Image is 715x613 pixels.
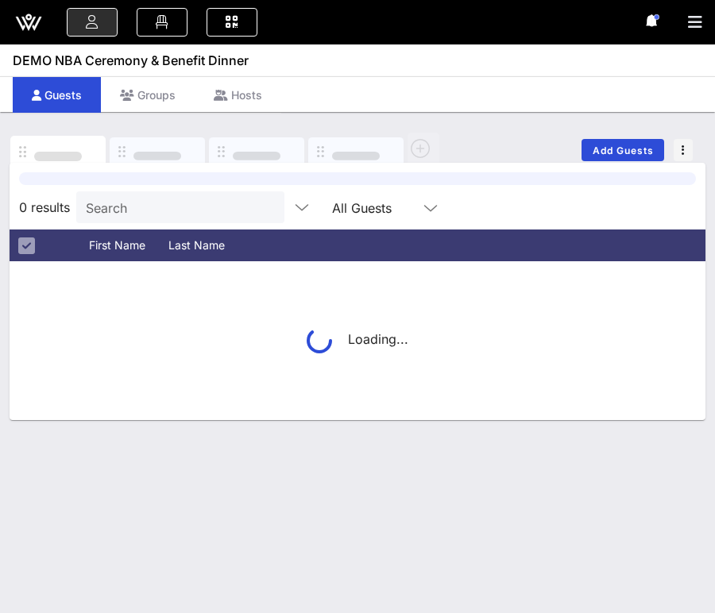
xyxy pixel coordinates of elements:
[13,77,101,113] div: Guests
[592,145,655,156] span: Add Guests
[101,77,195,113] div: Groups
[307,328,408,353] div: Loading...
[19,198,70,217] span: 0 results
[332,201,392,215] div: All Guests
[582,139,664,161] button: Add Guests
[195,77,281,113] div: Hosts
[323,191,450,223] div: All Guests
[13,51,249,70] span: DEMO NBA Ceremony & Benefit Dinner
[89,229,168,261] div: First Name
[168,229,248,261] div: Last Name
